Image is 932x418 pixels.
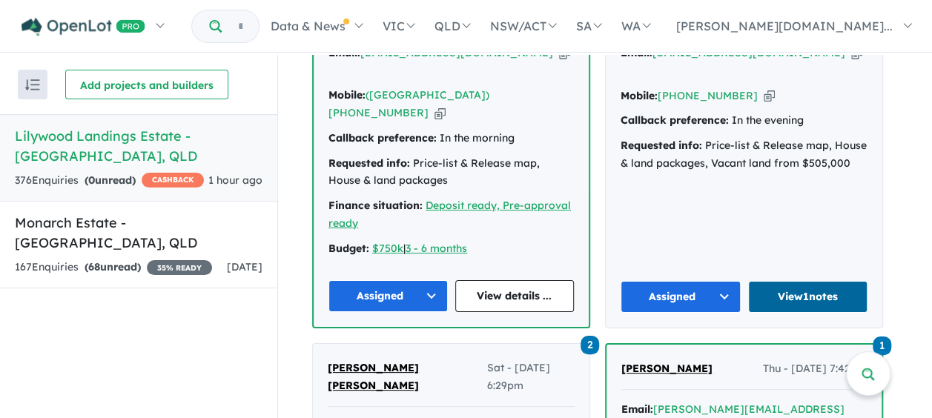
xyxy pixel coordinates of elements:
a: [EMAIL_ADDRESS][DOMAIN_NAME] [360,46,553,59]
strong: ( unread) [85,173,136,187]
div: | [328,240,574,258]
span: 68 [88,260,100,273]
strong: Email: [621,402,653,416]
a: Deposit ready, Pre-approval ready [328,199,571,230]
span: 1 [873,336,891,355]
span: [PERSON_NAME] [PERSON_NAME] [328,361,419,392]
strong: ( unread) [85,260,141,273]
button: Copy [434,105,446,121]
input: Try estate name, suburb, builder or developer [225,10,256,42]
a: View details ... [455,280,575,312]
span: 2 [581,336,599,354]
strong: Finance situation: [328,199,423,212]
button: Copy [764,88,775,104]
span: [PERSON_NAME] [621,362,713,375]
div: Price-list & Release map, House & land packages [328,155,574,190]
strong: Callback preference: [621,113,729,127]
a: View1notes [748,281,868,313]
button: Assigned [621,281,741,313]
strong: Callback preference: [328,131,437,145]
span: 0 [88,173,95,187]
span: CASHBACK [142,173,204,188]
strong: Requested info: [328,156,410,170]
a: $750k [372,242,403,255]
img: sort.svg [25,79,40,90]
div: In the evening [621,112,867,130]
a: [PERSON_NAME] [PERSON_NAME] [328,359,487,395]
a: 1 [873,335,891,355]
button: Add projects and builders [65,70,228,99]
a: [EMAIL_ADDRESS][DOMAIN_NAME] [652,46,845,59]
strong: Email: [328,46,360,59]
span: [DATE] [227,260,262,273]
div: 167 Enquir ies [15,259,212,276]
div: Price-list & Release map, House & land packages, Vacant land from $505,000 [621,137,867,173]
h5: Monarch Estate - [GEOGRAPHIC_DATA] , QLD [15,213,262,253]
span: Thu - [DATE] 7:42pm [763,360,867,378]
a: [PHONE_NUMBER] [658,89,758,102]
button: Assigned [328,280,448,312]
div: 376 Enquir ies [15,172,204,190]
a: 3 - 6 months [406,242,467,255]
strong: Email: [621,46,652,59]
a: [PERSON_NAME] [621,360,713,378]
strong: Mobile: [328,88,366,102]
strong: Mobile: [621,89,658,102]
span: Sat - [DATE] 6:29pm [487,359,575,395]
div: In the morning [328,130,574,147]
a: ([GEOGRAPHIC_DATA])[PHONE_NUMBER] [328,88,489,119]
span: [PERSON_NAME][DOMAIN_NAME]... [676,19,893,33]
strong: Requested info: [621,139,702,152]
span: 35 % READY [147,260,212,275]
strong: Budget: [328,242,369,255]
img: Openlot PRO Logo White [22,18,145,36]
a: 2 [581,334,599,354]
h5: Lilywood Landings Estate - [GEOGRAPHIC_DATA] , QLD [15,126,262,166]
span: 1 hour ago [208,173,262,187]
